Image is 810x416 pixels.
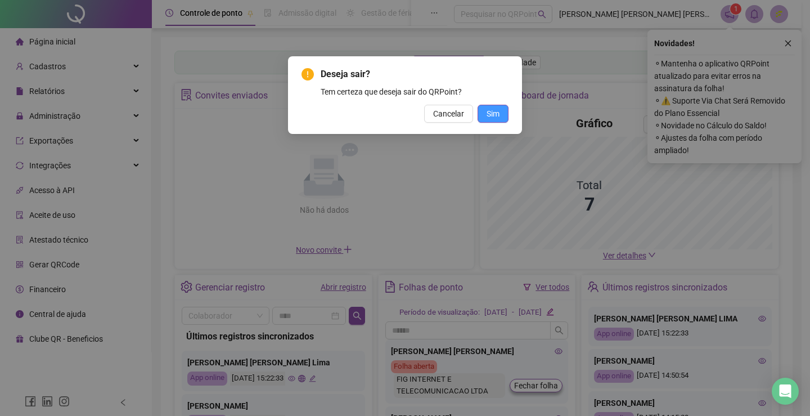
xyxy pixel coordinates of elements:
[487,108,499,120] span: Sim
[321,68,508,81] span: Deseja sair?
[478,105,508,123] button: Sim
[772,378,799,405] div: Open Intercom Messenger
[433,108,464,120] span: Cancelar
[301,68,314,80] span: exclamation-circle
[321,86,508,98] div: Tem certeza que deseja sair do QRPoint?
[424,105,473,123] button: Cancelar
